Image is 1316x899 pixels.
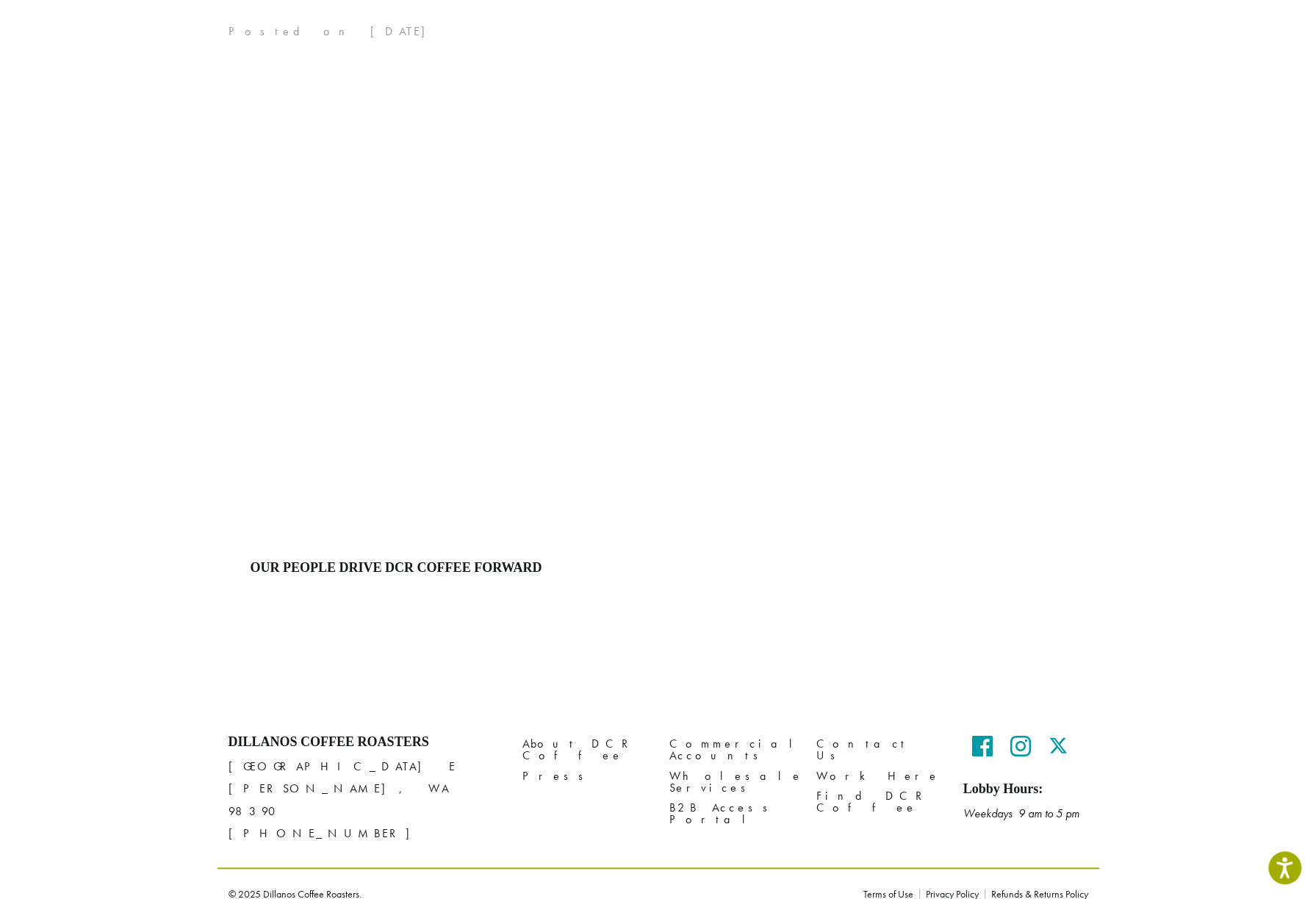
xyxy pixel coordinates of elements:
p: Posted on [DATE] [229,21,1088,43]
a: About DCR Coffee [522,734,647,766]
h5: Lobby Hours: [963,781,1088,798]
a: Refunds & Returns Policy [985,889,1088,899]
a: Find DCR Coffee [816,786,941,817]
p: © 2025 Dillanos Coffee Roasters. [229,889,841,899]
h4: Dillanos Coffee Roasters [229,734,500,751]
h4: Our People Drive DCR Coffee Forward [251,560,1066,576]
p: [GEOGRAPHIC_DATA] E [PERSON_NAME], WA 98390 [PHONE_NUMBER] [229,756,500,844]
em: Weekdays 9 am to 5 pm [963,806,1079,821]
a: Privacy Policy [919,889,985,899]
a: Contact Us [816,734,941,766]
a: Press [522,766,647,786]
a: Terms of Use [863,889,919,899]
a: B2B Access Portal [669,798,794,829]
a: Wholesale Services [669,766,794,798]
a: Work Here [816,766,941,786]
a: Commercial Accounts [669,734,794,766]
